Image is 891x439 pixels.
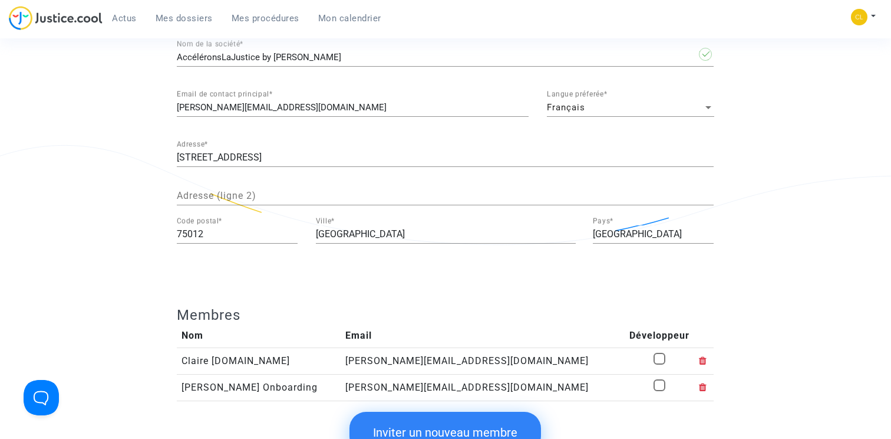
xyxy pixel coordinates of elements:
[232,13,299,24] span: Mes procédures
[547,102,585,113] span: Français
[341,348,625,374] td: [PERSON_NAME][EMAIL_ADDRESS][DOMAIN_NAME]
[177,348,340,374] td: Claire [DOMAIN_NAME]
[309,9,391,27] a: Mon calendrier
[9,6,103,30] img: jc-logo.svg
[851,9,867,25] img: f0b917ab549025eb3af43f3c4438ad5d
[341,324,625,348] th: Email
[625,324,694,348] th: Développeur
[177,324,340,348] th: Nom
[156,13,213,24] span: Mes dossiers
[222,9,309,27] a: Mes procédures
[103,9,146,27] a: Actus
[318,13,381,24] span: Mon calendrier
[177,307,714,324] h3: Membres
[146,9,222,27] a: Mes dossiers
[177,374,340,401] td: [PERSON_NAME] Onboarding
[24,380,59,415] iframe: Help Scout Beacon - Open
[341,374,625,401] td: [PERSON_NAME][EMAIL_ADDRESS][DOMAIN_NAME]
[112,13,137,24] span: Actus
